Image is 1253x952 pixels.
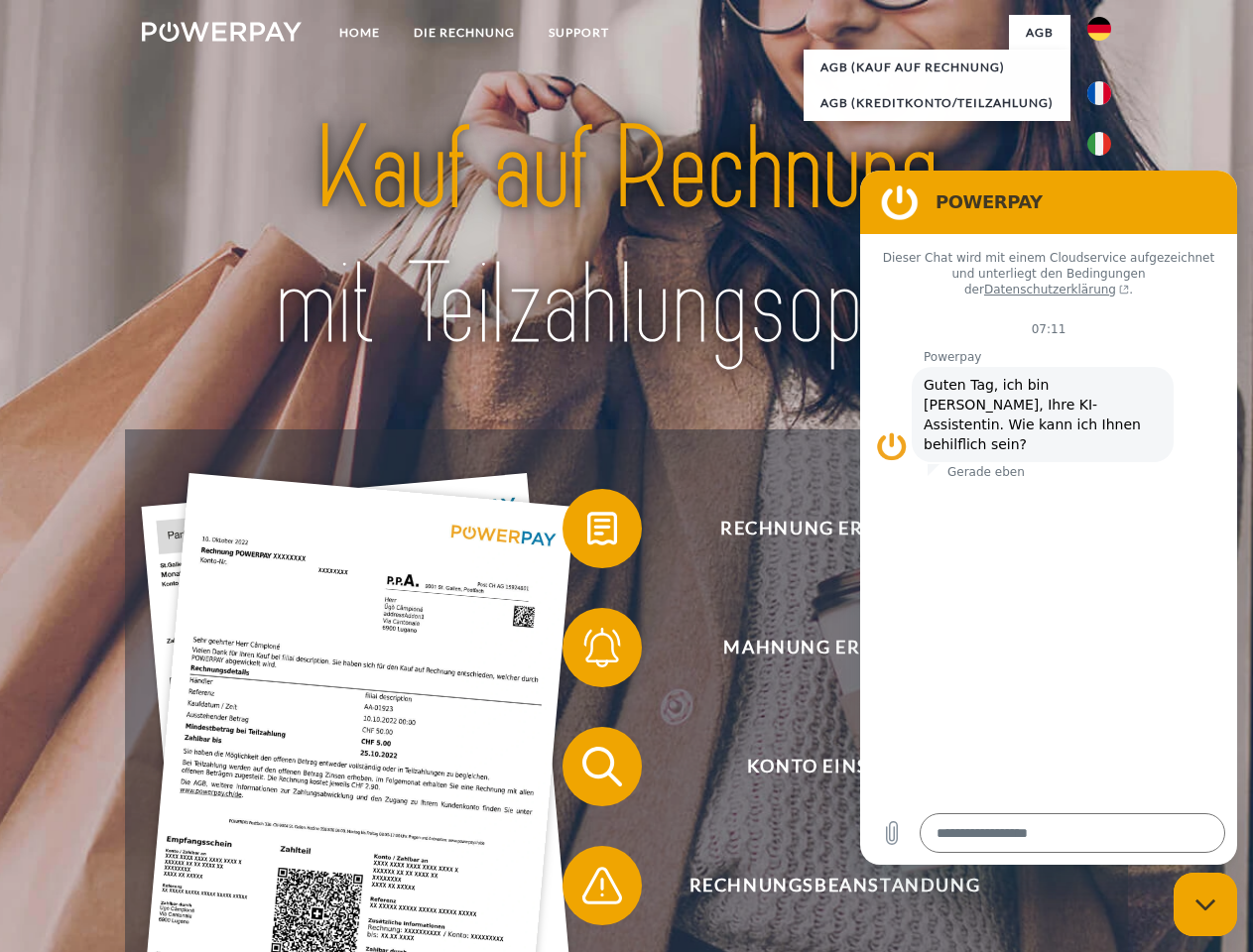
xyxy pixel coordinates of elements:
[577,623,627,672] img: qb_bell.svg
[1174,873,1237,936] iframe: Schaltfläche zum Öffnen des Messaging-Fensters; Konversation läuft
[591,489,1077,568] span: Rechnung erhalten?
[563,846,1078,925] button: Rechnungsbeanstandung
[1009,15,1070,51] a: agb
[563,727,1078,806] button: Konto einsehen
[532,15,626,51] a: SUPPORT
[577,504,627,553] img: qb_bill.svg
[577,742,627,791] img: qb_search.svg
[1087,132,1111,156] img: it
[563,489,1078,568] button: Rechnung erhalten?
[804,85,1070,121] a: AGB (Kreditkonto/Teilzahlung)
[397,15,532,51] a: DIE RECHNUNG
[1087,17,1111,41] img: de
[189,95,1064,380] img: title-powerpay_de.svg
[860,171,1237,865] iframe: Messaging-Fenster
[591,846,1077,925] span: Rechnungsbeanstandung
[591,727,1077,806] span: Konto einsehen
[563,608,1078,687] button: Mahnung erhalten?
[322,15,397,51] a: Home
[1087,81,1111,105] img: fr
[804,50,1070,85] a: AGB (Kauf auf Rechnung)
[142,22,302,42] img: logo-powerpay-white.svg
[577,861,627,910] img: qb_warning.svg
[591,608,1077,687] span: Mahnung erhalten?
